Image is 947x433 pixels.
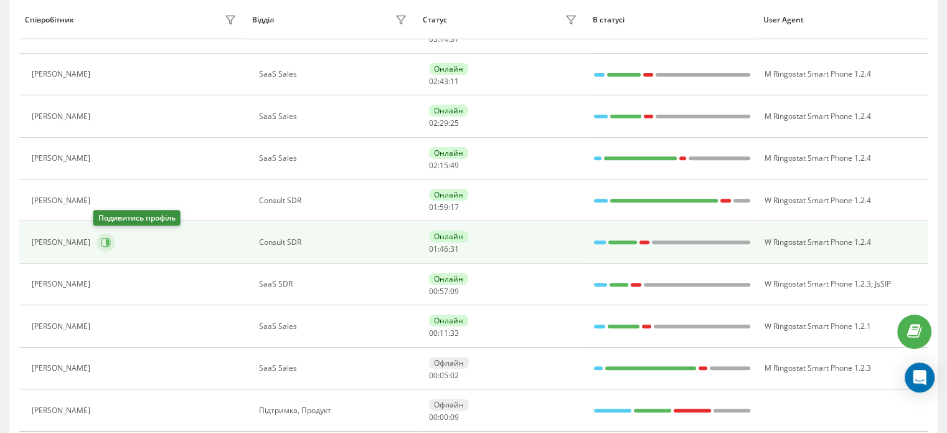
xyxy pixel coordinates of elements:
span: M Ringostat Smart Phone 1.2.3 [764,363,870,373]
div: Відділ [252,16,274,24]
span: 09 [450,412,459,422]
div: Співробітник [25,16,74,24]
div: [PERSON_NAME] [32,322,93,331]
div: Подивитись профіль [93,210,181,226]
span: 02 [450,370,459,381]
div: [PERSON_NAME] [32,364,93,373]
span: W Ringostat Smart Phone 1.2.4 [764,195,870,206]
div: [PERSON_NAME] [32,154,93,163]
div: : : [429,329,459,338]
span: 49 [450,160,459,171]
div: SaaS Sales [259,364,410,373]
div: Онлайн [429,315,468,326]
div: [PERSON_NAME] [32,70,93,79]
div: Статус [423,16,447,24]
div: [PERSON_NAME] [32,406,93,415]
span: 00 [429,286,438,297]
div: [PERSON_NAME] [32,238,93,247]
span: 15 [440,160,448,171]
span: M Ringostat Smart Phone 1.2.4 [764,69,870,79]
span: 33 [450,328,459,338]
div: Онлайн [429,273,468,285]
span: 09 [450,286,459,297]
span: 00 [429,370,438,381]
div: Офлайн [429,399,469,411]
span: 57 [440,286,448,297]
span: JsSIP [874,278,890,289]
span: 31 [450,244,459,254]
span: M Ringostat Smart Phone 1.2.4 [764,153,870,163]
span: W Ringostat Smart Phone 1.2.1 [764,321,870,331]
div: SaaS Sales [259,322,410,331]
div: Онлайн [429,63,468,75]
div: : : [429,287,459,296]
span: 02 [429,160,438,171]
span: 11 [450,76,459,87]
div: SaaS Sales [259,112,410,121]
div: SaaS Sales [259,70,410,79]
div: Open Intercom Messenger [905,363,935,393]
div: Підтримка, Продукт [259,406,410,415]
span: 00 [429,328,438,338]
div: В статусі [593,16,751,24]
div: Офлайн [429,357,469,369]
span: M Ringostat Smart Phone 1.2.4 [764,111,870,121]
span: 59 [440,202,448,212]
div: Онлайн [429,231,468,242]
span: 00 [429,412,438,422]
div: : : [429,119,459,128]
div: : : [429,371,459,380]
div: [PERSON_NAME] [32,280,93,288]
div: [PERSON_NAME] [32,112,93,121]
span: 11 [440,328,448,338]
div: SaaS Sales [259,154,410,163]
div: User Agent [763,16,922,24]
div: : : [429,245,459,254]
span: 29 [440,118,448,128]
span: 01 [429,244,438,254]
span: 05 [440,370,448,381]
div: : : [429,77,459,86]
div: Consult SDR [259,196,410,205]
div: : : [429,413,459,422]
span: 02 [429,76,438,87]
div: Онлайн [429,147,468,159]
div: Онлайн [429,105,468,117]
div: : : [429,203,459,212]
div: [PERSON_NAME] [32,196,93,205]
span: 43 [440,76,448,87]
span: 01 [429,202,438,212]
span: 00 [440,412,448,422]
div: Онлайн [429,189,468,201]
div: : : [429,161,459,170]
span: 46 [440,244,448,254]
div: Consult SDR [259,238,410,247]
div: SaaS SDR [259,280,410,288]
span: 25 [450,118,459,128]
span: W Ringostat Smart Phone 1.2.4 [764,237,870,247]
div: : : [429,35,459,44]
span: 02 [429,118,438,128]
span: W Ringostat Smart Phone 1.2.3 [764,278,870,289]
span: 17 [450,202,459,212]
